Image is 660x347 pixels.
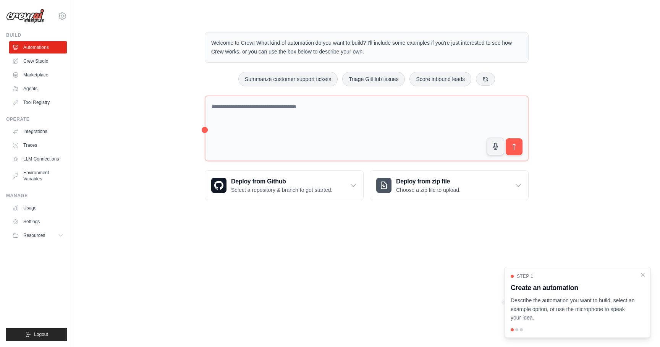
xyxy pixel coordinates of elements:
[511,296,635,322] p: Describe the automation you want to build, select an example option, or use the microphone to spe...
[342,72,405,86] button: Triage GitHub issues
[9,55,67,67] a: Crew Studio
[231,177,332,186] h3: Deploy from Github
[9,167,67,185] a: Environment Variables
[9,216,67,228] a: Settings
[9,41,67,54] a: Automations
[9,139,67,151] a: Traces
[396,186,461,194] p: Choose a zip file to upload.
[23,232,45,238] span: Resources
[9,153,67,165] a: LLM Connections
[396,177,461,186] h3: Deploy from zip file
[6,32,67,38] div: Build
[9,96,67,109] a: Tool Registry
[9,125,67,138] a: Integrations
[409,72,471,86] button: Score inbound leads
[9,83,67,95] a: Agents
[517,273,533,279] span: Step 1
[9,229,67,242] button: Resources
[640,272,646,278] button: Close walkthrough
[9,69,67,81] a: Marketplace
[231,186,332,194] p: Select a repository & branch to get started.
[211,39,522,56] p: Welcome to Crew! What kind of automation do you want to build? I'll include some examples if you'...
[511,282,635,293] h3: Create an automation
[34,331,48,337] span: Logout
[6,193,67,199] div: Manage
[6,328,67,341] button: Logout
[6,116,67,122] div: Operate
[6,9,44,23] img: Logo
[238,72,338,86] button: Summarize customer support tickets
[9,202,67,214] a: Usage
